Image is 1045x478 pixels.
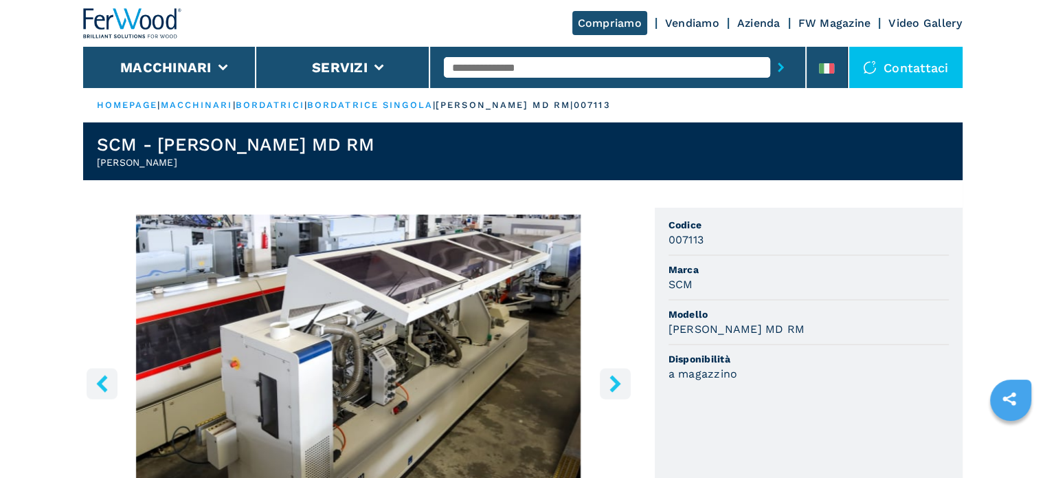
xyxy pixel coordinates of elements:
h3: SCM [668,276,693,292]
button: right-button [600,368,631,399]
span: | [157,100,160,110]
span: | [233,100,236,110]
a: HOMEPAGE [97,100,158,110]
button: Macchinari [120,59,212,76]
span: Marca [668,263,949,276]
h1: SCM - [PERSON_NAME] MD RM [97,133,374,155]
h2: [PERSON_NAME] [97,155,374,169]
h3: a magazzino [668,366,738,382]
img: Contattaci [863,61,877,74]
a: sharethis [992,382,1026,416]
button: submit-button [770,52,791,83]
a: macchinari [161,100,233,110]
span: Modello [668,307,949,321]
iframe: Chat [987,416,1035,468]
h3: 007113 [668,232,704,248]
span: | [433,100,436,110]
h3: [PERSON_NAME] MD RM [668,321,805,337]
a: Azienda [737,17,780,30]
span: Codice [668,218,949,232]
a: FW Magazine [798,17,871,30]
div: Contattaci [849,47,963,88]
p: [PERSON_NAME] md rm | [436,99,574,111]
button: left-button [87,368,117,399]
a: bordatrice singola [307,100,433,110]
p: 007113 [574,99,611,111]
span: Disponibilità [668,352,949,366]
a: Compriamo [572,11,647,35]
span: | [304,100,307,110]
button: Servizi [312,59,368,76]
a: Video Gallery [888,17,962,30]
a: bordatrici [236,100,304,110]
img: Ferwood [83,8,182,39]
a: Vendiamo [665,17,719,30]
